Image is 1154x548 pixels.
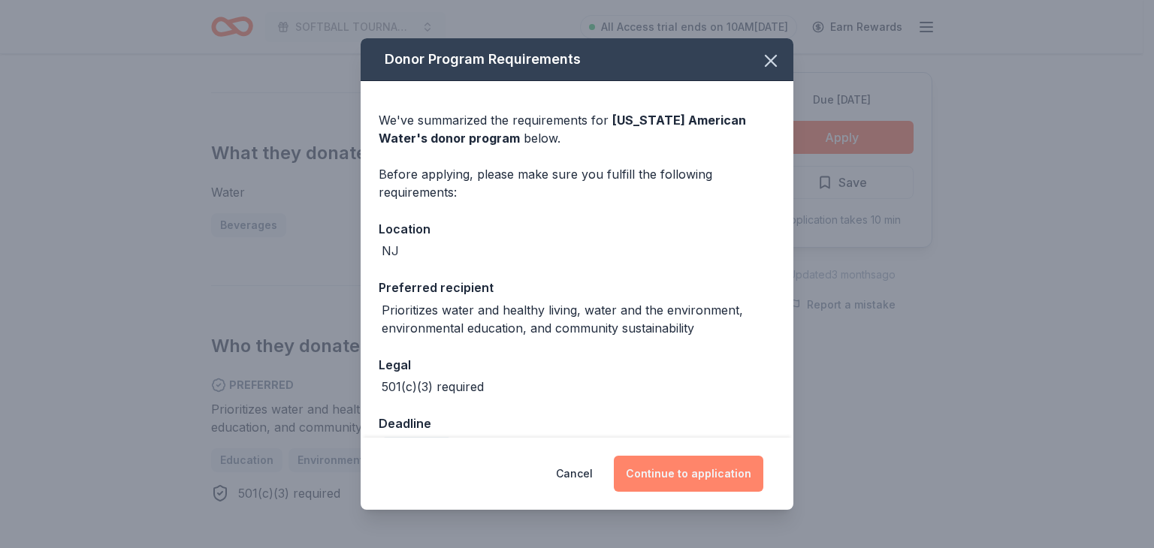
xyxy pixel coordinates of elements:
[379,278,775,297] div: Preferred recipient
[379,219,775,239] div: Location
[556,456,593,492] button: Cancel
[614,456,763,492] button: Continue to application
[382,301,775,337] div: Prioritizes water and healthy living, water and the environment, environmental education, and com...
[382,437,452,458] div: Due [DATE]
[379,111,775,147] div: We've summarized the requirements for below.
[379,355,775,375] div: Legal
[379,165,775,201] div: Before applying, please make sure you fulfill the following requirements:
[361,38,793,81] div: Donor Program Requirements
[382,242,399,260] div: NJ
[379,414,775,433] div: Deadline
[382,378,484,396] div: 501(c)(3) required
